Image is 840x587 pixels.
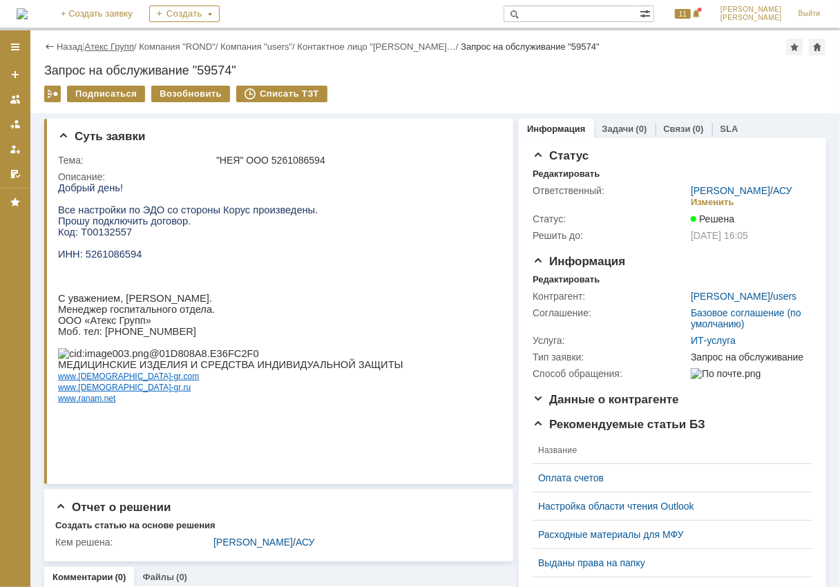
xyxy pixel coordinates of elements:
div: Статус: [533,213,688,224]
a: Контактное лицо "[PERSON_NAME]… [297,41,456,52]
a: ИТ-услуга [691,335,736,346]
a: Заявки на командах [4,88,26,110]
a: Файлы [142,572,174,582]
div: Способ обращения: [533,368,688,379]
div: (0) [693,124,704,134]
span: ranam [20,211,44,221]
span: [DEMOGRAPHIC_DATA] [20,189,113,199]
div: Тип заявки: [533,352,688,363]
span: . [123,200,125,210]
a: Заявки в моей ответственности [4,113,26,135]
a: Выданы права на папку [538,557,796,568]
span: . [123,189,125,199]
span: ru [126,200,133,210]
img: logo [17,8,28,19]
span: com [126,189,142,199]
div: Создать статью на основе решения [55,520,216,531]
span: [DATE] 16:05 [691,230,748,241]
div: / [85,41,140,52]
a: АСУ [773,185,792,196]
span: gr [116,189,124,199]
div: Описание: [58,171,498,182]
a: users [773,291,796,302]
span: Информация [533,255,625,268]
div: (0) [636,124,647,134]
span: . [44,211,46,221]
a: Компания "users" [220,41,292,52]
div: Контрагент: [533,291,688,302]
span: Суть заявки [58,130,145,143]
span: 11 [675,9,691,19]
div: Решить до: [533,230,688,241]
span: - [113,189,116,199]
a: Базовое соглашение (по умолчанию) [691,307,801,329]
div: Создать [149,6,220,22]
span: Отчет о решении [55,501,171,514]
div: (0) [176,572,187,582]
span: [PERSON_NAME] [720,6,782,14]
div: Ответственный: [533,185,688,196]
a: Компания "ROND" [139,41,216,52]
div: Добавить в избранное [786,39,803,55]
span: [DEMOGRAPHIC_DATA] [20,200,113,210]
span: - [113,200,116,210]
span: . [18,211,20,221]
div: Редактировать [533,169,600,180]
div: / [213,537,495,548]
img: По почте.png [691,368,761,379]
div: Редактировать [533,274,600,285]
div: Запрос на обслуживание [691,352,807,363]
div: Сделать домашней страницей [809,39,825,55]
span: Расширенный поиск [640,6,653,19]
span: [PERSON_NAME] [720,14,782,22]
span: . [18,200,20,210]
a: АСУ [296,537,315,548]
div: Тема: [58,155,213,166]
div: (0) [115,572,126,582]
a: SLA [720,124,738,134]
div: | [82,41,84,51]
a: Создать заявку [4,64,26,86]
span: gr [116,200,124,210]
a: Настройка области чтения Outlook [538,501,796,512]
th: Название [533,437,801,464]
span: Данные о контрагенте [533,393,679,406]
a: Перейти на домашнюю страницу [17,8,28,19]
a: Назад [57,41,82,52]
a: [PERSON_NAME] [213,537,293,548]
div: Услуга: [533,335,688,346]
a: Связи [664,124,691,134]
div: / [691,291,796,302]
a: Комментарии [52,572,113,582]
a: Задачи [602,124,634,134]
span: Рекомендуемые статьи БЗ [533,418,705,431]
div: Работа с массовостью [44,86,61,102]
a: Информация [527,124,585,134]
div: / [139,41,220,52]
div: / [220,41,297,52]
a: Расходные материалы для МФУ [538,529,796,540]
a: Оплата счетов [538,472,796,483]
a: [PERSON_NAME] [691,185,770,196]
div: "НЕЯ" ООО 5261086594 [216,155,495,166]
a: Атекс Групп [85,41,134,52]
div: / [297,41,461,52]
span: Решена [691,213,734,224]
div: / [691,185,792,196]
a: Мои заявки [4,138,26,160]
div: Изменить [691,197,734,208]
div: Запрос на обслуживание "59574" [461,41,600,52]
span: . [18,189,20,199]
div: Соглашение: [533,307,688,318]
a: Мои согласования [4,163,26,185]
span: Статус [533,149,589,162]
div: Запрос на обслуживание "59574" [44,64,826,77]
div: Кем решена: [55,537,211,548]
a: [PERSON_NAME] [691,291,770,302]
span: net [46,211,58,221]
